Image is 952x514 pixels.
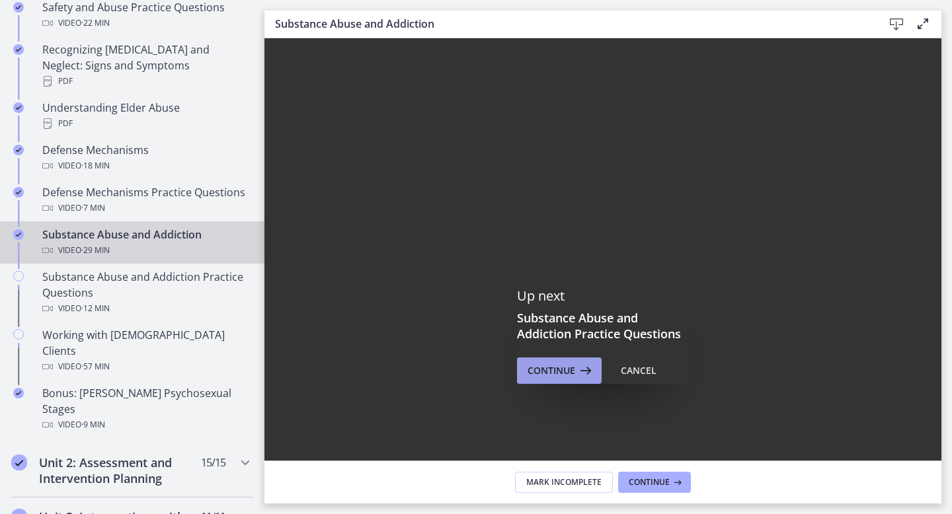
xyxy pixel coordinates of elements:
button: Cancel [610,357,667,384]
div: Working with [DEMOGRAPHIC_DATA] Clients [42,327,249,375]
h3: Substance Abuse and Addiction [275,16,862,32]
div: Video [42,200,249,216]
div: Bonus: [PERSON_NAME] Psychosexual Stages [42,385,249,433]
span: Continue [629,477,670,488]
p: Up next [517,287,689,305]
span: Continue [528,363,575,379]
i: Completed [13,102,24,113]
button: Mark Incomplete [515,472,613,493]
i: Completed [13,145,24,155]
span: · 22 min [81,15,110,31]
button: Continue [618,472,691,493]
div: Video [42,158,249,174]
div: Recognizing [MEDICAL_DATA] and Neglect: Signs and Symptoms [42,42,249,89]
div: Substance Abuse and Addiction [42,227,249,258]
div: Video [42,242,249,258]
div: Video [42,417,249,433]
div: Video [42,15,249,31]
i: Completed [13,44,24,55]
span: · 7 min [81,200,105,216]
div: Video [42,301,249,316]
span: Mark Incomplete [526,477,602,488]
button: Continue [517,357,602,384]
span: · 57 min [81,359,110,375]
span: · 18 min [81,158,110,174]
i: Completed [13,2,24,13]
div: Substance Abuse and Addiction Practice Questions [42,269,249,316]
span: · 12 min [81,301,110,316]
span: 15 / 15 [201,455,225,470]
h2: Unit 2: Assessment and Intervention Planning [39,455,200,486]
i: Completed [13,229,24,240]
span: · 9 min [81,417,105,433]
div: Video [42,359,249,375]
i: Completed [11,455,27,470]
i: Completed [13,187,24,198]
span: · 29 min [81,242,110,258]
div: PDF [42,73,249,89]
h3: Substance Abuse and Addiction Practice Questions [517,310,689,342]
div: Defense Mechanisms [42,142,249,174]
i: Completed [13,388,24,398]
div: PDF [42,116,249,131]
div: Understanding Elder Abuse [42,100,249,131]
div: Cancel [621,363,656,379]
div: Defense Mechanisms Practice Questions [42,184,249,216]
